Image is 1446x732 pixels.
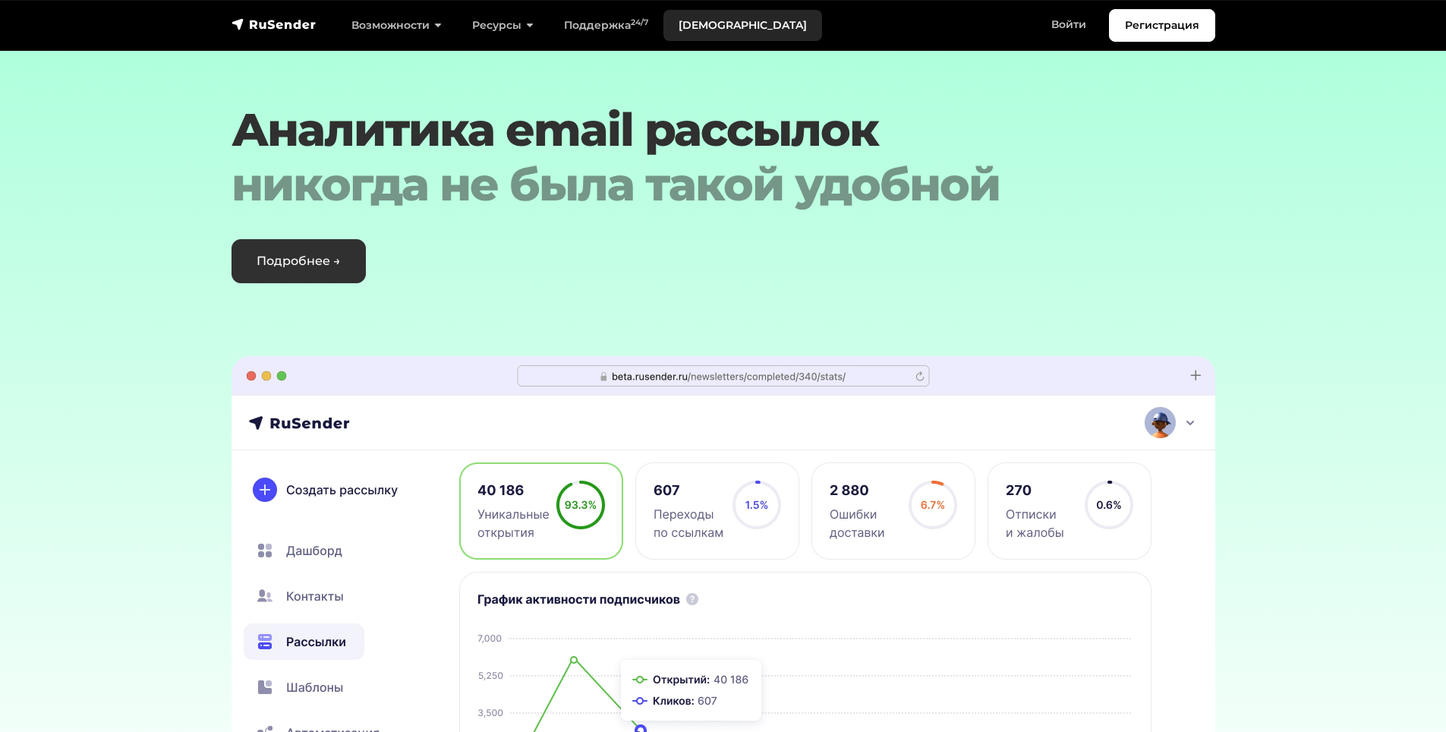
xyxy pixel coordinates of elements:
[549,10,663,41] a: Поддержка24/7
[1036,9,1101,40] a: Войти
[631,17,648,27] sup: 24/7
[457,10,549,41] a: Ресурсы
[336,10,457,41] a: Возможности
[1109,9,1215,42] a: Регистрация
[232,17,317,32] img: RuSender
[232,103,1132,212] h2: Аналитика email рассылок
[663,10,822,41] a: [DEMOGRAPHIC_DATA]
[232,157,1132,212] div: никогда не была такой удобной
[232,239,366,283] a: Подробнее →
